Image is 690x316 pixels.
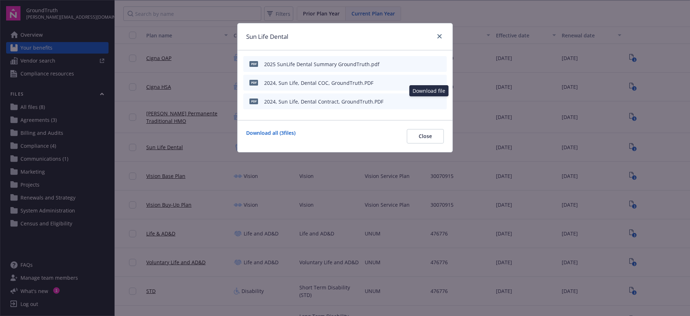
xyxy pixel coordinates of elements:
button: preview file [437,79,444,87]
span: PDF [249,99,258,104]
div: 2024, Sun Life, Dental COC, GroundTruth.PDF [264,79,373,87]
button: preview file [437,60,444,68]
h1: Sun Life Dental [246,32,288,41]
div: 2025 SunLife Dental Summary GroundTruth.pdf [264,60,379,68]
button: preview file [437,98,444,105]
span: Close [419,133,432,139]
button: download file [426,79,432,87]
button: download file [426,98,432,105]
span: PDF [249,80,258,85]
a: close [435,32,444,41]
div: Download file [409,85,448,96]
span: pdf [249,61,258,67]
button: Close [407,129,444,143]
div: 2024, Sun Life, Dental Contract, GroundTruth.PDF [264,98,383,105]
button: download file [426,60,432,68]
a: Download all ( 3 files) [246,129,295,143]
